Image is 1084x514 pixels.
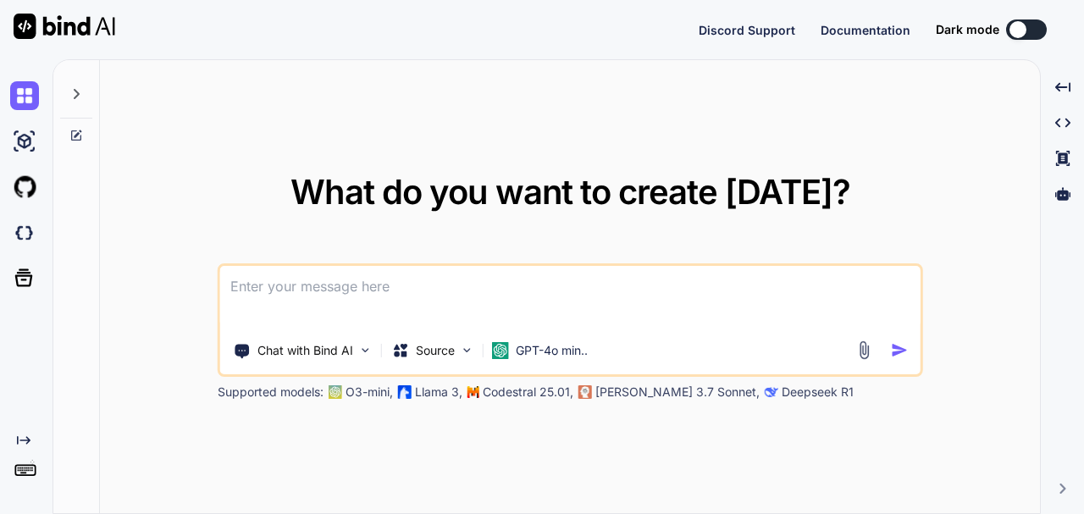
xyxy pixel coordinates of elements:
img: icon [890,341,908,359]
img: claude [765,385,778,399]
img: GPT-4o mini [492,342,509,359]
span: Documentation [821,23,910,37]
button: Documentation [821,21,910,39]
img: githubLight [10,173,39,202]
p: Source [416,342,455,359]
img: Llama2 [398,385,412,399]
img: chat [10,81,39,110]
img: claude [578,385,592,399]
img: GPT-4 [329,385,342,399]
p: Deepseek R1 [782,384,854,401]
img: Bind AI [14,14,115,39]
img: Pick Models [460,343,474,357]
span: Dark mode [936,21,999,38]
span: What do you want to create [DATE]? [290,171,850,213]
img: attachment [854,340,873,360]
p: Llama 3, [415,384,462,401]
img: darkCloudIdeIcon [10,218,39,247]
p: Codestral 25.01, [483,384,573,401]
img: Pick Tools [358,343,373,357]
span: Discord Support [699,23,795,37]
button: Discord Support [699,21,795,39]
p: [PERSON_NAME] 3.7 Sonnet, [595,384,760,401]
p: Supported models: [218,384,324,401]
p: O3-mini, [346,384,393,401]
img: Mistral-AI [467,386,479,398]
p: Chat with Bind AI [257,342,353,359]
p: GPT-4o min.. [516,342,588,359]
img: ai-studio [10,127,39,156]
